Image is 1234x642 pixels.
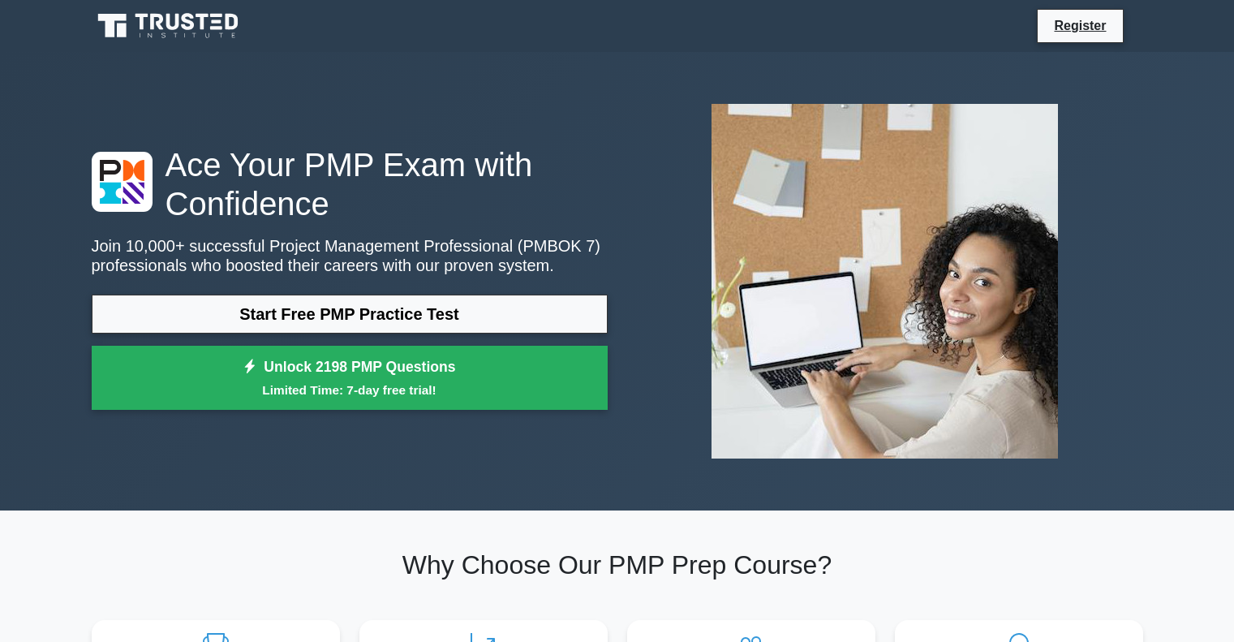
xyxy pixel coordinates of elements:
[92,346,608,411] a: Unlock 2198 PMP QuestionsLimited Time: 7-day free trial!
[112,381,587,399] small: Limited Time: 7-day free trial!
[92,549,1143,580] h2: Why Choose Our PMP Prep Course?
[1044,15,1116,36] a: Register
[92,145,608,223] h1: Ace Your PMP Exam with Confidence
[92,236,608,275] p: Join 10,000+ successful Project Management Professional (PMBOK 7) professionals who boosted their...
[92,295,608,334] a: Start Free PMP Practice Test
